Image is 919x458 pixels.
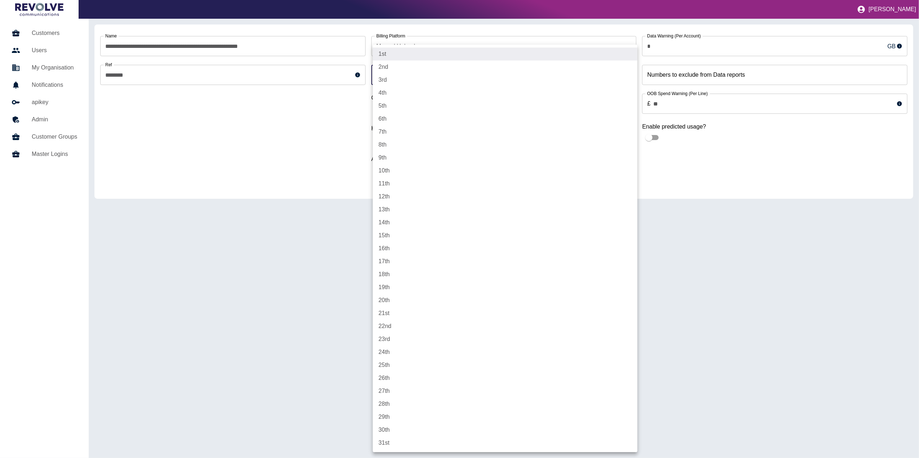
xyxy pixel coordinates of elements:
[373,423,637,436] li: 30th
[373,281,637,294] li: 19th
[373,203,637,216] li: 13th
[373,112,637,125] li: 6th
[373,398,637,410] li: 28th
[373,372,637,385] li: 26th
[373,216,637,229] li: 14th
[373,410,637,423] li: 29th
[373,190,637,203] li: 12th
[373,346,637,359] li: 24th
[373,333,637,346] li: 23rd
[373,242,637,255] li: 16th
[373,138,637,151] li: 8th
[373,268,637,281] li: 18th
[373,73,637,86] li: 3rd
[373,99,637,112] li: 5th
[373,164,637,177] li: 10th
[373,60,637,73] li: 2nd
[373,86,637,99] li: 4th
[373,294,637,307] li: 20th
[373,48,637,60] li: 1st
[373,307,637,320] li: 21st
[373,125,637,138] li: 7th
[373,255,637,268] li: 17th
[373,436,637,449] li: 31st
[373,151,637,164] li: 9th
[373,229,637,242] li: 15th
[373,177,637,190] li: 11th
[373,359,637,372] li: 25th
[373,385,637,398] li: 27th
[373,320,637,333] li: 22nd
